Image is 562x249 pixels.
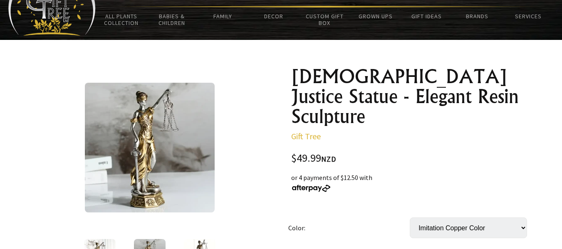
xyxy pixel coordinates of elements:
[291,153,534,164] div: $49.99
[291,131,321,141] a: Gift Tree
[350,7,401,25] a: Grown Ups
[291,173,534,192] div: or 4 payments of $12.50 with
[291,185,331,192] img: Afterpay
[321,154,336,164] span: NZD
[85,83,215,212] img: Lady Justice Statue - Elegant Resin Sculpture
[146,7,197,32] a: Babies & Children
[198,7,248,25] a: Family
[248,7,299,25] a: Decor
[299,7,350,32] a: Custom Gift Box
[503,7,554,25] a: Services
[452,7,503,25] a: Brands
[96,7,146,32] a: All Plants Collection
[401,7,452,25] a: Gift Ideas
[291,67,534,126] h1: [DEMOGRAPHIC_DATA] Justice Statue - Elegant Resin Sculpture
